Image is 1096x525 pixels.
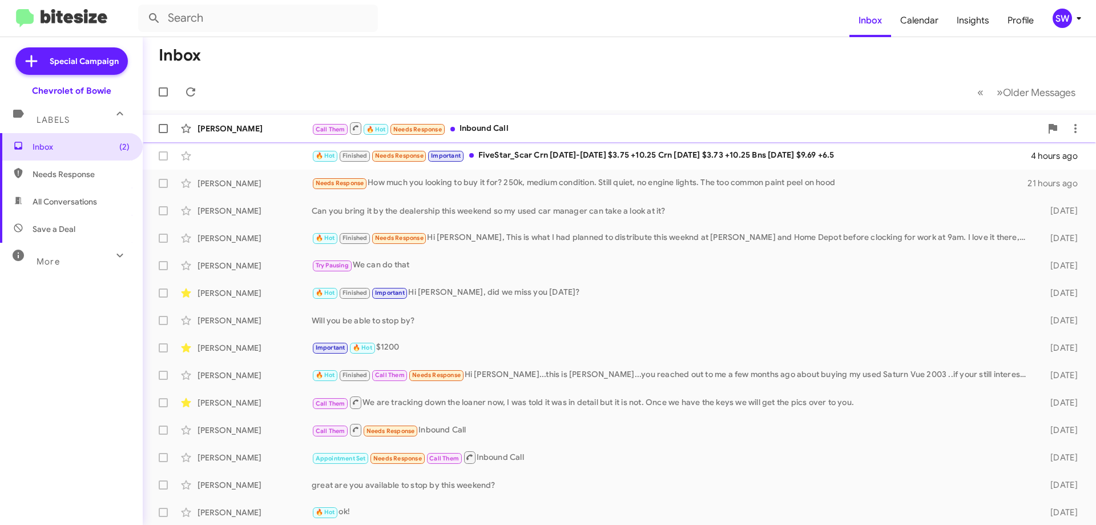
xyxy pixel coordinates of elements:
div: Inbound Call [312,450,1032,464]
span: 🔥 Hot [316,234,335,242]
a: Insights [948,4,998,37]
span: « [977,85,984,99]
div: [PERSON_NAME] [198,123,312,134]
div: [PERSON_NAME] [198,260,312,271]
span: 🔥 Hot [316,289,335,296]
div: [DATE] [1032,479,1087,491]
div: We can do that [312,259,1032,272]
span: 🔥 Hot [316,152,335,159]
span: Needs Response [316,179,364,187]
span: Important [316,344,345,351]
nav: Page navigation example [971,81,1082,104]
div: [PERSON_NAME] [198,205,312,217]
span: Finished [342,234,368,242]
span: Call Them [375,371,405,379]
div: Can you bring it by the dealership this weekend so my used car manager can take a look at it? [312,205,1032,217]
div: [DATE] [1032,397,1087,408]
div: [PERSON_NAME] [198,315,312,326]
span: 🔥 Hot [366,126,386,133]
div: [PERSON_NAME] [198,178,312,189]
span: Finished [342,371,368,379]
div: [DATE] [1032,233,1087,244]
div: [DATE] [1032,315,1087,326]
span: Needs Response [375,234,424,242]
div: [PERSON_NAME] [198,287,312,299]
div: Inbound Call [312,423,1032,437]
div: Will you be able to stop by? [312,315,1032,326]
div: Chevrolet of Bowie [32,85,111,97]
h1: Inbox [159,46,201,65]
span: (2) [119,141,130,153]
div: 4 hours ago [1031,150,1087,162]
span: Call Them [316,126,345,133]
span: Save a Deal [33,223,75,235]
span: 🔥 Hot [316,371,335,379]
span: Needs Response [366,427,415,435]
span: Finished [342,152,368,159]
span: Important [431,152,461,159]
div: [DATE] [1032,424,1087,436]
span: 🔥 Hot [316,508,335,516]
span: 🔥 Hot [353,344,372,351]
span: Appointment Set [316,455,366,462]
button: Previous [970,81,990,104]
div: [PERSON_NAME] [198,479,312,491]
div: SW [1053,9,1072,28]
div: [PERSON_NAME] [198,452,312,463]
span: Needs Response [393,126,442,133]
a: Calendar [891,4,948,37]
div: [DATE] [1032,507,1087,518]
input: Search [138,5,378,32]
div: Hi [PERSON_NAME], This is what I had planned to distribute this weeknd at [PERSON_NAME] and Home ... [312,231,1032,245]
span: Needs Response [33,169,130,180]
span: Older Messages [1003,86,1075,99]
div: [DATE] [1032,205,1087,217]
div: Inbound Call [312,121,1041,135]
span: Special Campaign [50,55,119,67]
div: [DATE] [1032,342,1087,354]
span: » [997,85,1003,99]
span: Important [375,289,405,296]
div: [PERSON_NAME] [198,342,312,354]
div: ok! [312,506,1032,519]
span: Needs Response [375,152,424,159]
div: FiveStar_Scar Crn [DATE]-[DATE] $3.75 +10.25 Crn [DATE] $3.73 +10.25 Bns [DATE] $9.69 +6.5 [312,149,1031,162]
div: How much you looking to buy it for? 250k, medium condition. Still quiet, no engine lights. The to... [312,177,1027,190]
a: Inbox [849,4,891,37]
div: [PERSON_NAME] [198,233,312,244]
div: Hi [PERSON_NAME]...this is [PERSON_NAME]...you reached out to me a few months ago about buying my... [312,368,1032,382]
span: Call Them [316,400,345,407]
div: [PERSON_NAME] [198,370,312,381]
a: Special Campaign [15,47,128,75]
span: Call Them [316,427,345,435]
span: Call Them [429,455,459,462]
button: SW [1043,9,1083,28]
div: 21 hours ago [1027,178,1087,189]
div: We are tracking down the loaner now, I was told it was in detail but it is not. Once we have the ... [312,395,1032,410]
div: [DATE] [1032,452,1087,463]
div: [PERSON_NAME] [198,507,312,518]
span: More [37,257,60,267]
div: $1200 [312,341,1032,354]
span: Needs Response [373,455,422,462]
span: Needs Response [412,371,461,379]
span: Try Pausing [316,262,349,269]
span: Finished [342,289,368,296]
div: [DATE] [1032,260,1087,271]
button: Next [990,81,1082,104]
div: [PERSON_NAME] [198,397,312,408]
span: Labels [37,115,70,125]
a: Profile [998,4,1043,37]
div: [PERSON_NAME] [198,424,312,436]
div: Hi [PERSON_NAME], did we miss you [DATE]? [312,286,1032,299]
div: [DATE] [1032,370,1087,381]
span: Inbox [33,141,130,153]
span: All Conversations [33,196,97,207]
div: great are you available to stop by this weekend? [312,479,1032,491]
div: [DATE] [1032,287,1087,299]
